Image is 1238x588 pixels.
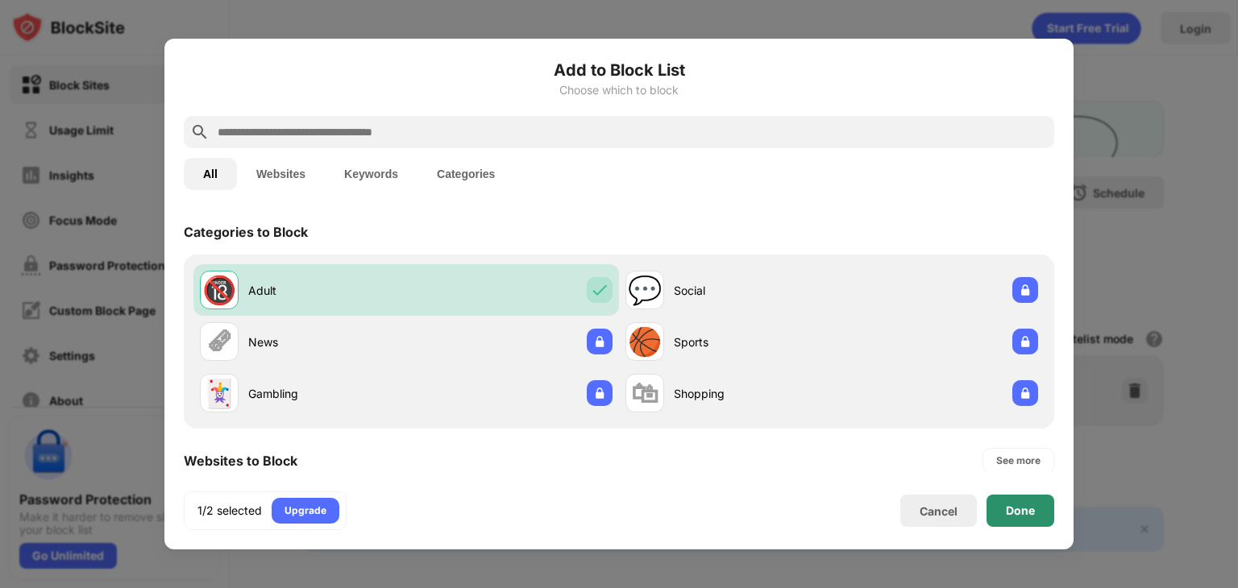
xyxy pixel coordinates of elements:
[996,453,1041,469] div: See more
[248,282,406,299] div: Adult
[197,503,262,519] div: 1/2 selected
[325,158,418,190] button: Keywords
[206,325,233,358] div: 🗞
[418,158,514,190] button: Categories
[631,377,658,410] div: 🛍
[237,158,325,190] button: Websites
[202,377,236,410] div: 🃏
[248,333,406,350] div: News
[202,274,236,307] div: 🔞
[628,325,662,358] div: 🏀
[674,385,832,402] div: Shopping
[1006,504,1035,517] div: Done
[285,503,326,519] div: Upgrade
[920,504,958,518] div: Cancel
[184,224,308,240] div: Categories to Block
[248,385,406,402] div: Gambling
[184,158,237,190] button: All
[674,282,832,299] div: Social
[190,122,210,142] img: search.svg
[628,274,662,307] div: 💬
[674,333,832,350] div: Sports
[184,453,297,469] div: Websites to Block
[184,84,1054,97] div: Choose which to block
[184,58,1054,82] h6: Add to Block List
